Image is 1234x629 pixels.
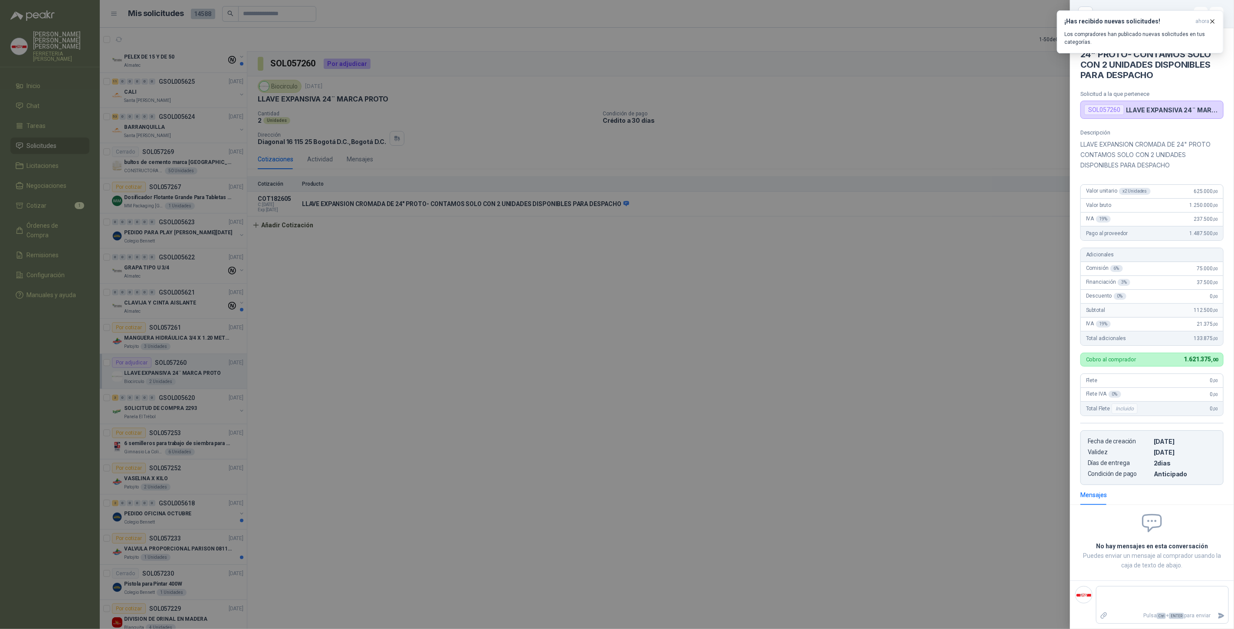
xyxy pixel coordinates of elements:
[1194,188,1218,194] span: 625.000
[1210,377,1218,383] span: 0
[1064,18,1192,25] h3: ¡Has recibido nuevas solicitudes!
[1195,18,1209,25] span: ahora
[1213,336,1218,341] span: ,00
[1154,438,1216,445] p: [DATE]
[1086,391,1121,398] span: Flete IVA
[1154,449,1216,456] p: [DATE]
[1086,307,1105,313] span: Subtotal
[1080,91,1224,97] p: Solicitud a la que pertenece
[1213,406,1218,411] span: ,00
[1096,608,1111,623] label: Adjuntar archivos
[1184,356,1218,363] span: 1.621.375
[1213,392,1218,397] span: ,00
[1197,321,1218,327] span: 21.375
[1088,449,1150,456] p: Validez
[1086,321,1111,328] span: IVA
[1194,335,1218,341] span: 133.875
[1154,470,1216,478] p: Anticipado
[1111,608,1214,623] p: Pulsa + para enviar
[1086,377,1097,383] span: Flete
[1088,459,1150,467] p: Días de entrega
[1213,266,1218,271] span: ,00
[1080,541,1224,551] h2: No hay mensajes en esta conversación
[1213,203,1218,208] span: ,00
[1126,106,1220,114] p: LLAVE EXPANSIVA 24¨ MARCA PROTO
[1210,391,1218,397] span: 0
[1157,613,1166,619] span: Ctrl
[1076,586,1092,603] img: Company Logo
[1080,9,1091,19] button: Close
[1086,293,1126,300] span: Descuento
[1088,438,1150,445] p: Fecha de creación
[1213,378,1218,383] span: ,00
[1213,189,1218,194] span: ,00
[1086,216,1111,223] span: IVA
[1114,293,1126,300] div: 0 %
[1086,279,1130,286] span: Financiación
[1086,230,1128,236] span: Pago al proveedor
[1080,129,1224,136] p: Descripción
[1213,294,1218,299] span: ,00
[1194,216,1218,222] span: 237.500
[1112,403,1138,414] div: Incluido
[1098,7,1224,21] div: COT182605
[1211,357,1218,363] span: ,00
[1080,139,1224,170] p: LLAVE EXPANSION CROMADA DE 24" PROTO CONTAMOS SOLO CON 2 UNIDADES DISPONIBLES PARA DESPACHO
[1210,293,1218,299] span: 0
[1064,30,1216,46] p: Los compradores han publicado nuevas solicitudes en tus categorías.
[1081,248,1223,262] div: Adicionales
[1084,105,1124,115] div: SOL057260
[1057,10,1224,53] button: ¡Has recibido nuevas solicitudes!ahora Los compradores han publicado nuevas solicitudes en tus ca...
[1213,217,1218,222] span: ,00
[1213,231,1218,236] span: ,00
[1210,406,1218,412] span: 0
[1088,470,1150,478] p: Condición de pago
[1213,308,1218,313] span: ,00
[1190,202,1218,208] span: 1.250.000
[1086,202,1111,208] span: Valor bruto
[1190,230,1218,236] span: 1.487.500
[1118,279,1130,286] div: 3 %
[1169,613,1184,619] span: ENTER
[1086,265,1123,272] span: Comisión
[1109,391,1121,398] div: 0 %
[1081,331,1223,345] div: Total adicionales
[1080,551,1224,570] p: Puedes enviar un mensaje al comprador usando la caja de texto de abajo.
[1119,188,1151,195] div: x 2 Unidades
[1096,216,1111,223] div: 19 %
[1080,490,1107,500] div: Mensajes
[1213,322,1218,327] span: ,00
[1086,357,1136,362] p: Cobro al comprador
[1213,280,1218,285] span: ,00
[1214,608,1228,623] button: Enviar
[1197,279,1218,285] span: 37.500
[1086,188,1151,195] span: Valor unitario
[1194,307,1218,313] span: 112.500
[1197,265,1218,272] span: 75.000
[1110,265,1123,272] div: 6 %
[1096,321,1111,328] div: 19 %
[1086,403,1139,414] span: Total Flete
[1154,459,1216,467] p: 2 dias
